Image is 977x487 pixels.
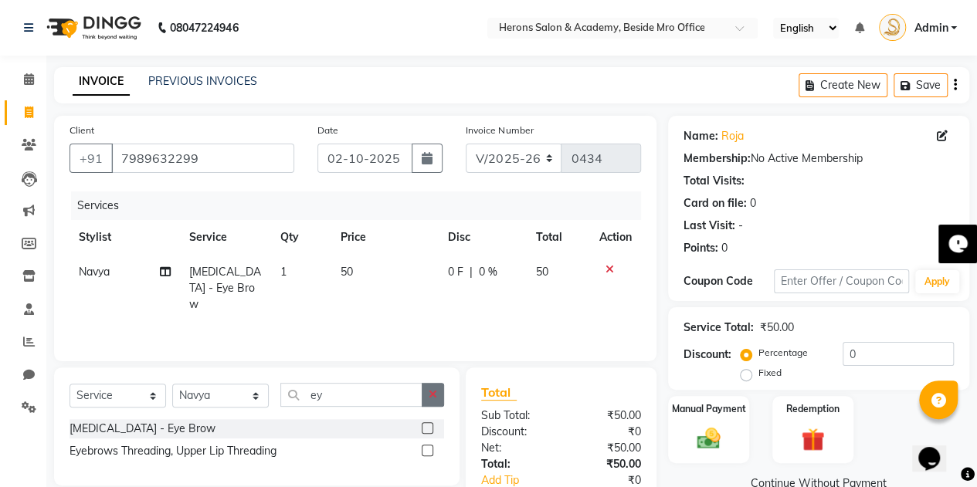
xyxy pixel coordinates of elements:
div: Membership: [684,150,751,167]
div: - [738,218,743,234]
div: Card on file: [684,195,747,211]
label: Fixed [758,366,782,380]
button: Create New [799,73,887,97]
span: 1 [280,265,287,279]
div: ₹50.00 [561,456,653,472]
span: Navya [79,265,110,279]
span: [MEDICAL_DATA] - Eye Brow [189,265,261,311]
div: 0 [721,240,728,256]
div: Name: [684,128,718,144]
div: Discount: [470,424,561,440]
span: 0 % [479,264,497,280]
label: Manual Payment [672,402,746,416]
div: No Active Membership [684,150,954,167]
div: 0 [750,195,756,211]
img: Admin [879,14,906,41]
div: ₹50.00 [561,440,653,456]
img: _cash.svg [690,425,728,452]
label: Date [317,123,338,137]
a: Roja [721,128,744,144]
div: ₹50.00 [561,408,653,424]
iframe: chat widget [912,425,962,472]
span: | [470,264,473,280]
button: Save [894,73,948,97]
th: Action [590,220,641,255]
div: Total: [470,456,561,472]
label: Invoice Number [466,123,533,137]
label: Percentage [758,346,808,360]
th: Qty [271,220,331,255]
th: Disc [439,220,527,255]
div: ₹0 [561,424,653,440]
span: Total [481,384,517,401]
img: _gift.svg [794,425,832,454]
th: Price [331,220,439,255]
div: Sub Total: [470,408,561,424]
div: [MEDICAL_DATA] - Eye Brow [70,421,215,437]
button: +91 [70,144,113,173]
span: Admin [914,20,948,36]
input: Enter Offer / Coupon Code [774,269,909,293]
label: Redemption [786,402,840,416]
a: INVOICE [73,68,130,96]
th: Total [527,220,590,255]
img: logo [39,6,145,49]
div: Discount: [684,347,731,363]
div: Eyebrows Threading, Upper Lip Threading [70,443,276,459]
div: Total Visits: [684,173,745,189]
div: Last Visit: [684,218,735,234]
button: Apply [915,270,959,293]
span: 0 F [448,264,463,280]
div: ₹50.00 [760,320,794,336]
div: Services [71,191,653,220]
label: Client [70,123,94,137]
div: Coupon Code [684,273,774,289]
span: 50 [341,265,353,279]
input: Search by Name/Mobile/Email/Code [111,144,294,173]
b: 08047224946 [170,6,238,49]
th: Service [180,220,270,255]
div: Service Total: [684,320,754,336]
a: PREVIOUS INVOICES [148,74,257,88]
span: 50 [536,265,548,279]
div: Net: [470,440,561,456]
div: Points: [684,240,718,256]
th: Stylist [70,220,180,255]
input: Search or Scan [280,383,422,407]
